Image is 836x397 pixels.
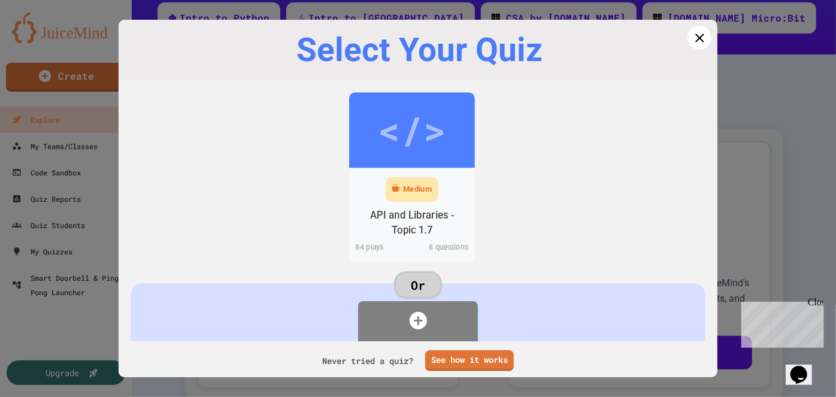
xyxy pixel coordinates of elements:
[5,5,83,76] div: Chat with us now!Close
[322,354,413,367] span: Never tried a quiz?
[425,350,514,371] a: See how it works
[737,297,824,348] iframe: chat widget
[137,32,702,68] div: Select Your Quiz
[394,271,442,299] div: Or
[786,349,824,385] iframe: chat widget
[370,334,466,358] div: Create a quiz
[403,184,432,196] div: Medium
[378,102,446,159] div: </>
[412,241,475,256] div: 8 questions
[359,208,466,238] div: API and Libraries - Topic 1.7
[349,241,412,256] div: 84 play s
